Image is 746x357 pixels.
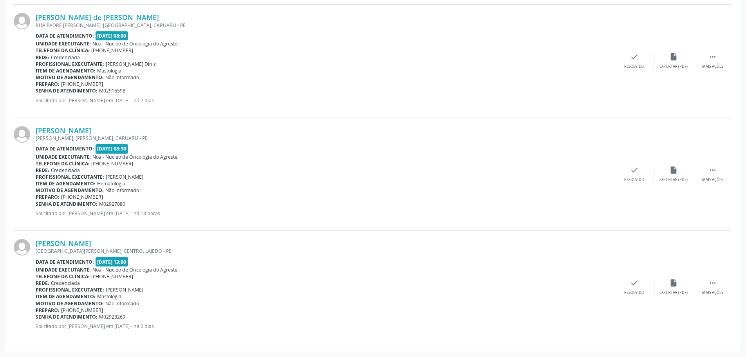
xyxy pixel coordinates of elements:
[36,273,90,280] b: Telefone da clínica:
[36,40,91,47] b: Unidade executante:
[624,64,644,69] div: Resolvido
[91,47,133,54] span: [PHONE_NUMBER]
[97,293,121,300] span: Mastologia
[659,177,688,183] div: Exportar (PDF)
[630,166,639,174] i: check
[14,13,30,29] img: img
[106,61,156,67] span: [PERSON_NAME] Diniz
[669,279,678,287] i: insert_drive_file
[96,257,128,266] span: [DATE] 13:00
[36,174,104,180] b: Profissional executante:
[36,167,49,174] b: Rede:
[51,167,80,174] span: Credenciada
[624,290,644,295] div: Resolvido
[36,154,91,160] b: Unidade executante:
[36,81,60,87] b: Preparo:
[106,286,143,293] span: [PERSON_NAME]
[92,40,177,47] span: Noa - Nucleo de Oncologia do Agreste
[36,286,104,293] b: Profissional executante:
[14,239,30,256] img: img
[36,61,104,67] b: Profissional executante:
[624,177,644,183] div: Resolvido
[630,279,639,287] i: check
[97,67,121,74] span: Mastologia
[96,144,128,153] span: [DATE] 08:30
[36,259,94,265] b: Data de atendimento:
[36,87,98,94] b: Senha de atendimento:
[97,180,125,187] span: Hematologia
[99,314,125,320] span: M02923269
[702,177,723,183] div: Mais ações
[36,266,91,273] b: Unidade executante:
[36,300,104,307] b: Motivo de agendamento:
[51,280,80,286] span: Credenciada
[36,293,96,300] b: Item de agendamento:
[36,47,90,54] b: Telefone da clínica:
[36,323,615,330] p: Solicitado por [PERSON_NAME] em [DATE] - há 2 dias
[669,53,678,61] i: insert_drive_file
[36,194,60,200] b: Preparo:
[36,135,615,141] div: [PERSON_NAME], [PERSON_NAME], CARUARU - PE
[659,64,688,69] div: Exportar (PDF)
[669,166,678,174] i: insert_drive_file
[36,180,96,187] b: Item de agendamento:
[36,314,98,320] b: Senha de atendimento:
[105,300,139,307] span: Não informado
[36,248,615,254] div: [GEOGRAPHIC_DATA][PERSON_NAME], CENTRO, LAJEDO - PE
[99,201,125,207] span: M02927080
[36,126,91,135] a: [PERSON_NAME]
[61,307,103,314] span: [PHONE_NUMBER]
[659,290,688,295] div: Exportar (PDF)
[36,33,94,39] b: Data de atendimento:
[36,307,60,314] b: Preparo:
[36,97,615,104] p: Solicitado por [PERSON_NAME] em [DATE] - há 7 dias
[106,174,143,180] span: [PERSON_NAME]
[99,87,125,94] span: M02916598
[91,160,133,167] span: [PHONE_NUMBER]
[702,64,723,69] div: Mais ações
[36,187,104,194] b: Motivo de agendamento:
[36,67,96,74] b: Item de agendamento:
[630,53,639,61] i: check
[36,13,159,22] a: [PERSON_NAME] de [PERSON_NAME]
[105,187,139,194] span: Não informado
[702,290,723,295] div: Mais ações
[708,166,717,174] i: 
[14,126,30,143] img: img
[708,53,717,61] i: 
[36,145,94,152] b: Data de atendimento:
[92,154,177,160] span: Noa - Nucleo de Oncologia do Agreste
[51,54,80,61] span: Credenciada
[36,22,615,29] div: RUA PADRE [PERSON_NAME], [GEOGRAPHIC_DATA], CARUARU - PE
[36,201,98,207] b: Senha de atendimento:
[36,160,90,167] b: Telefone da clínica:
[36,210,615,217] p: Solicitado por [PERSON_NAME] em [DATE] - há 18 horas
[91,273,133,280] span: [PHONE_NUMBER]
[36,239,91,248] a: [PERSON_NAME]
[61,194,103,200] span: [PHONE_NUMBER]
[61,81,103,87] span: [PHONE_NUMBER]
[36,280,49,286] b: Rede:
[92,266,177,273] span: Noa - Nucleo de Oncologia do Agreste
[36,74,104,81] b: Motivo de agendamento:
[708,279,717,287] i: 
[105,74,139,81] span: Não informado
[36,54,49,61] b: Rede:
[96,31,128,40] span: [DATE] 08:00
